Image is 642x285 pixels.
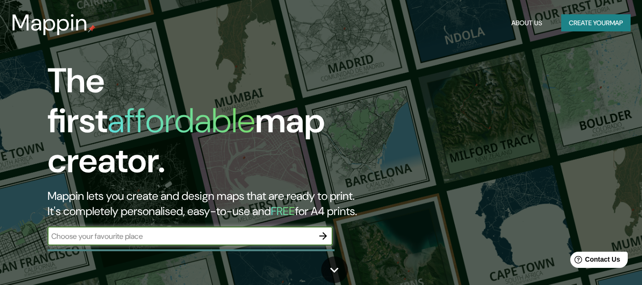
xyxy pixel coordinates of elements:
h5: FREE [271,204,295,218]
button: About Us [508,14,546,32]
h1: The first map creator. [48,61,369,188]
input: Choose your favourite place [48,231,314,242]
h3: Mappin [11,10,88,36]
iframe: Help widget launcher [557,248,632,275]
img: mappin-pin [88,25,96,32]
h1: affordable [107,98,255,143]
button: Create yourmap [561,14,631,32]
h2: Mappin lets you create and design maps that are ready to print. It's completely personalised, eas... [48,188,369,219]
